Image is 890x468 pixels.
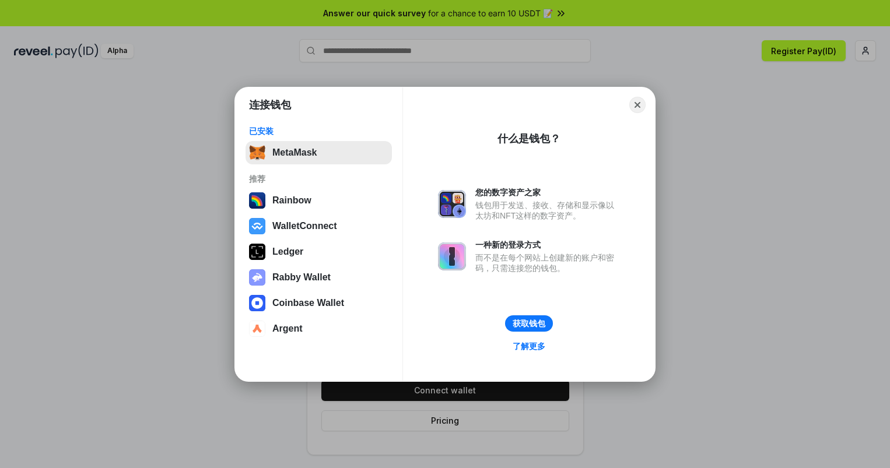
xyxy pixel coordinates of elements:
button: Rainbow [246,189,392,212]
div: 钱包用于发送、接收、存储和显示像以太坊和NFT这样的数字资产。 [475,200,620,221]
button: Rabby Wallet [246,266,392,289]
div: 推荐 [249,174,388,184]
div: 您的数字资产之家 [475,187,620,198]
div: 了解更多 [513,341,545,351]
div: 而不是在每个网站上创建新的账户和密码，只需连接您的钱包。 [475,252,620,273]
img: svg+xml,%3Csvg%20xmlns%3D%22http%3A%2F%2Fwww.w3.org%2F2000%2Fsvg%22%20width%3D%2228%22%20height%3... [249,244,265,260]
a: 了解更多 [506,339,552,354]
div: 一种新的登录方式 [475,240,620,250]
img: svg+xml,%3Csvg%20xmlns%3D%22http%3A%2F%2Fwww.w3.org%2F2000%2Fsvg%22%20fill%3D%22none%22%20viewBox... [438,242,466,270]
button: MetaMask [246,141,392,164]
img: svg+xml,%3Csvg%20width%3D%2228%22%20height%3D%2228%22%20viewBox%3D%220%200%2028%2028%22%20fill%3D... [249,321,265,337]
img: svg+xml,%3Csvg%20width%3D%2228%22%20height%3D%2228%22%20viewBox%3D%220%200%2028%2028%22%20fill%3D... [249,218,265,234]
div: WalletConnect [272,221,337,231]
button: Argent [246,317,392,340]
h1: 连接钱包 [249,98,291,112]
button: Close [629,97,646,113]
div: 获取钱包 [513,318,545,329]
img: svg+xml,%3Csvg%20fill%3D%22none%22%20height%3D%2233%22%20viewBox%3D%220%200%2035%2033%22%20width%... [249,145,265,161]
div: 已安装 [249,126,388,136]
div: Ledger [272,247,303,257]
button: WalletConnect [246,214,392,238]
button: Ledger [246,240,392,263]
button: Coinbase Wallet [246,291,392,315]
div: Rabby Wallet [272,272,331,283]
img: svg+xml,%3Csvg%20width%3D%22120%22%20height%3D%22120%22%20viewBox%3D%220%200%20120%20120%22%20fil... [249,192,265,209]
img: svg+xml,%3Csvg%20xmlns%3D%22http%3A%2F%2Fwww.w3.org%2F2000%2Fsvg%22%20fill%3D%22none%22%20viewBox... [438,190,466,218]
button: 获取钱包 [505,315,553,332]
div: MetaMask [272,147,317,158]
div: Rainbow [272,195,311,206]
img: svg+xml,%3Csvg%20width%3D%2228%22%20height%3D%2228%22%20viewBox%3D%220%200%2028%2028%22%20fill%3D... [249,295,265,311]
div: Coinbase Wallet [272,298,344,308]
div: 什么是钱包？ [497,132,560,146]
div: Argent [272,323,303,334]
img: svg+xml,%3Csvg%20xmlns%3D%22http%3A%2F%2Fwww.w3.org%2F2000%2Fsvg%22%20fill%3D%22none%22%20viewBox... [249,269,265,286]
